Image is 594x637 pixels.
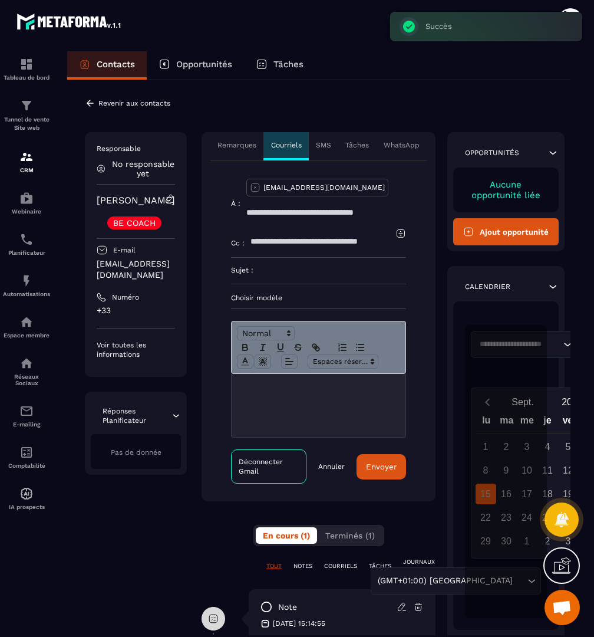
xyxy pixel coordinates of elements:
p: SMS [316,140,331,150]
img: formation [19,98,34,113]
p: [EMAIL_ADDRESS][DOMAIN_NAME] [97,258,175,281]
button: Terminés (1) [318,527,382,544]
p: Réponses Planificateur [103,406,171,425]
p: Comptabilité [3,462,50,469]
a: [PERSON_NAME] [97,195,175,206]
p: IA prospects [3,504,50,510]
p: E-mail [113,245,136,255]
img: formation [19,57,34,71]
p: Réseaux Sociaux [3,373,50,386]
p: Webinaire [3,208,50,215]
img: automations [19,191,34,205]
a: Opportunités [147,51,244,80]
p: BE COACH [113,219,156,227]
p: Cc : [231,238,245,248]
a: formationformationTunnel de vente Site web [3,90,50,141]
img: automations [19,315,34,329]
p: Revenir aux contacts [98,99,170,107]
p: note [278,602,297,613]
div: 4 [537,436,558,457]
p: CRM [3,167,50,173]
a: automationsautomationsAutomatisations [3,265,50,306]
div: ve [557,412,578,433]
p: Automatisations [3,291,50,297]
p: Sujet : [231,265,253,275]
span: Terminés (1) [325,531,375,540]
p: COURRIELS [324,562,357,570]
img: email [19,404,34,418]
a: formationformationCRM [3,141,50,182]
img: accountant [19,445,34,459]
div: Ouvrir le chat [544,590,580,625]
a: formationformationTableau de bord [3,48,50,90]
a: social-networksocial-networkRéseaux Sociaux [3,347,50,395]
a: schedulerschedulerPlanificateur [3,224,50,265]
div: 19 [558,484,579,504]
p: Tunnel de vente Site web [3,116,50,132]
p: TÂCHES [369,562,391,570]
p: [EMAIL_ADDRESS][DOMAIN_NAME] [263,183,385,192]
p: E-mailing [3,421,50,428]
a: Contacts [67,51,147,80]
p: Planificateur [3,249,50,256]
button: En cours (1) [256,527,317,544]
p: TOUT [266,562,282,570]
p: Tableau de bord [3,74,50,81]
span: (GMT+01:00) [GEOGRAPHIC_DATA] [375,574,516,587]
img: automations [19,274,34,288]
p: Voir toutes les informations [97,340,175,359]
p: NOTES [293,562,312,570]
div: 11 [537,460,558,481]
p: [DATE] 15:14:55 [273,619,325,628]
div: 5 [558,436,579,457]
p: Responsable [97,144,175,153]
img: automations [19,487,34,501]
div: je [537,412,558,433]
a: automationsautomationsWebinaire [3,182,50,224]
span: En cours (1) [263,531,310,540]
a: automationsautomationsEspace membre [3,306,50,347]
p: Choisir modèle [231,293,406,303]
img: formation [19,150,34,164]
p: Courriels [271,140,302,150]
span: Pas de donnée [111,448,161,457]
button: Envoyer [357,454,406,480]
a: emailemailE-mailing [3,395,50,436]
button: Ajout opportunité [453,218,559,245]
img: logo [16,11,123,32]
div: 18 [537,484,558,504]
p: Opportunités [176,59,232,70]
p: Contacts [97,59,135,70]
p: Numéro [112,293,139,302]
p: WhatsApp [384,140,420,150]
p: Remarques [217,140,256,150]
p: Espace membre [3,332,50,339]
p: À : [231,199,240,208]
div: 12 [558,460,579,481]
p: Tâches [273,59,303,70]
a: Tâches [244,51,315,80]
img: scheduler [19,232,34,247]
a: accountantaccountantComptabilité [3,436,50,478]
img: social-network [19,356,34,370]
p: Tâches [345,140,369,150]
p: Opportunités [465,148,519,157]
div: Search for option [371,567,541,595]
a: Déconnecter Gmail [231,449,306,484]
p: JOURNAUX D'APPELS [403,558,435,574]
p: Aucune opportunité liée [465,179,547,201]
p: +33 [97,305,175,316]
p: Calendrier [465,282,510,291]
a: Annuler [318,462,345,471]
p: No responsable yet [111,159,175,178]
